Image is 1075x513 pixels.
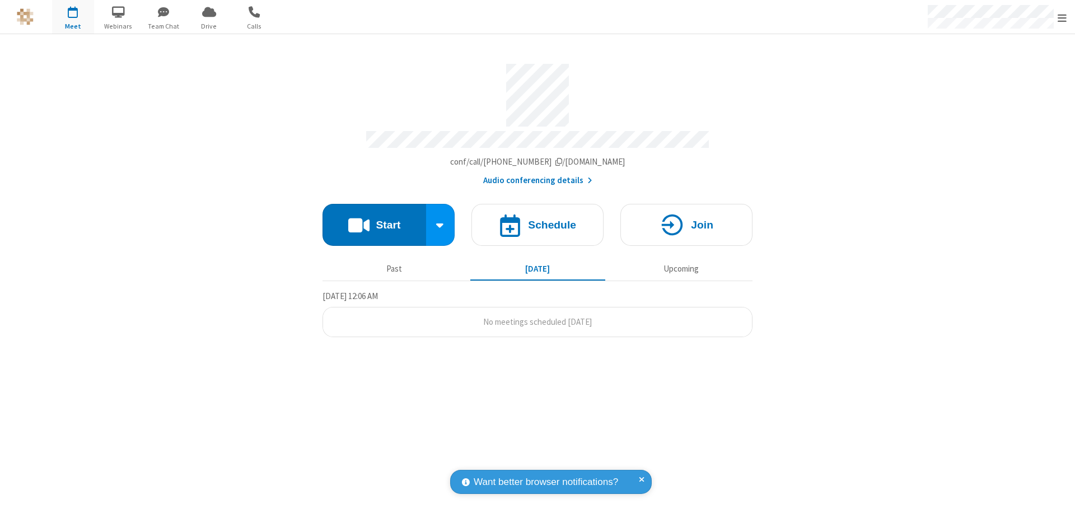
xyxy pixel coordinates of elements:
[471,204,604,246] button: Schedule
[322,290,752,338] section: Today's Meetings
[691,220,713,230] h4: Join
[528,220,576,230] h4: Schedule
[614,258,749,279] button: Upcoming
[322,204,426,246] button: Start
[327,258,462,279] button: Past
[143,21,185,31] span: Team Chat
[450,156,625,167] span: Copy my meeting room link
[322,55,752,187] section: Account details
[322,291,378,301] span: [DATE] 12:06 AM
[376,220,400,230] h4: Start
[52,21,94,31] span: Meet
[620,204,752,246] button: Join
[233,21,275,31] span: Calls
[17,8,34,25] img: QA Selenium DO NOT DELETE OR CHANGE
[188,21,230,31] span: Drive
[483,174,592,187] button: Audio conferencing details
[470,258,605,279] button: [DATE]
[483,316,592,327] span: No meetings scheduled [DATE]
[97,21,139,31] span: Webinars
[450,156,625,169] button: Copy my meeting room linkCopy my meeting room link
[426,204,455,246] div: Start conference options
[474,475,618,489] span: Want better browser notifications?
